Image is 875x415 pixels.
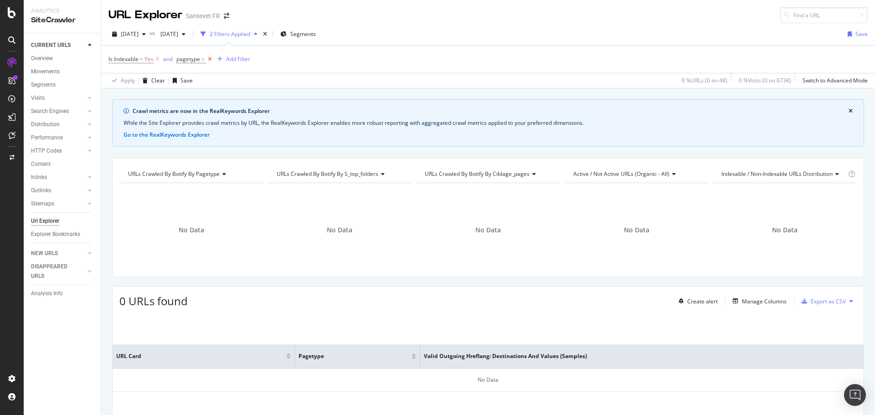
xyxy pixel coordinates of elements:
[573,170,669,178] span: Active / Not Active URLs (organic - all)
[149,29,157,37] span: vs
[31,93,85,103] a: Visits
[290,30,316,38] span: Segments
[31,93,45,103] div: Visits
[31,7,93,15] div: Analytics
[163,55,173,63] button: and
[31,159,94,169] a: Content
[721,170,833,178] span: Indexable / Non-Indexable URLs distribution
[126,167,255,181] h4: URLs Crawled By Botify By pagetype
[425,170,530,178] span: URLs Crawled By Botify By ciblage_pages
[116,352,284,360] span: URL Card
[169,73,193,88] button: Save
[226,55,250,63] div: Add Filter
[201,55,205,63] span: =
[121,30,139,38] span: 2025 Oct. 12th
[31,67,94,77] a: Movements
[720,167,846,181] h4: Indexable / Non-Indexable URLs Distribution
[31,199,54,209] div: Sitemaps
[31,133,63,143] div: Performance
[224,13,229,19] div: arrow-right-arrow-left
[210,30,250,38] div: 2 Filters Applied
[742,297,787,305] div: Manage Columns
[112,99,864,147] div: info banner
[844,384,866,406] div: Open Intercom Messenger
[31,54,94,63] a: Overview
[124,119,853,127] div: While the Site Explorer provides crawl metrics by URL, the RealKeywords Explorer enables more rob...
[139,73,165,88] button: Clear
[108,7,182,23] div: URL Explorer
[846,105,855,117] button: close banner
[31,107,69,116] div: Search Engines
[475,225,501,235] span: No Data
[261,30,269,39] div: times
[176,55,200,63] span: pagetype
[180,77,193,84] div: Save
[780,7,868,23] input: Find a URL
[31,249,58,258] div: NEW URLS
[133,107,849,115] div: Crawl metrics are now in the RealKeywords Explorer
[31,289,94,298] a: Analysis Info
[31,186,85,195] a: Outlinks
[31,120,60,129] div: Distribution
[682,77,727,84] div: 0 % URLs ( 0 on 4K )
[31,230,80,239] div: Explorer Bookmarks
[31,199,85,209] a: Sitemaps
[729,296,787,307] button: Manage Columns
[31,186,51,195] div: Outlinks
[687,297,718,305] div: Create alert
[31,216,94,226] a: Url Explorer
[855,30,868,38] div: Save
[119,293,188,308] span: 0 URLs found
[214,54,250,65] button: Add Filter
[799,73,868,88] button: Switch to Advanced Mode
[739,77,791,84] div: 0 % Visits ( 0 on 673K )
[277,27,319,41] button: Segments
[277,170,378,178] span: URLs Crawled By Botify By s_top_folders
[179,225,204,235] span: No Data
[772,225,798,235] span: No Data
[31,159,51,169] div: Content
[31,80,56,90] div: Segments
[327,225,352,235] span: No Data
[31,120,85,129] a: Distribution
[31,289,63,298] div: Analysis Info
[121,77,135,84] div: Apply
[423,167,552,181] h4: URLs Crawled By Botify By ciblage_pages
[31,230,94,239] a: Explorer Bookmarks
[128,170,220,178] span: URLs Crawled By Botify By pagetype
[624,225,649,235] span: No Data
[197,27,261,41] button: 2 Filters Applied
[844,27,868,41] button: Save
[803,77,868,84] div: Switch to Advanced Mode
[186,11,220,20] div: Santevet FR
[798,294,846,308] button: Export as CSV
[108,27,149,41] button: [DATE]
[31,173,47,182] div: Inlinks
[144,53,154,66] span: Yes
[31,107,85,116] a: Search Engines
[140,55,143,63] span: =
[31,249,85,258] a: NEW URLS
[113,369,864,392] div: No Data
[151,77,165,84] div: Clear
[157,27,189,41] button: [DATE]
[31,262,85,281] a: DISAPPEARED URLS
[571,167,700,181] h4: Active / Not Active URLs
[275,167,404,181] h4: URLs Crawled By Botify By s_top_folders
[31,15,93,26] div: SiteCrawler
[31,173,85,182] a: Inlinks
[31,146,85,156] a: HTTP Codes
[31,133,85,143] a: Performance
[31,41,85,50] a: CURRENT URLS
[31,80,94,90] a: Segments
[31,67,60,77] div: Movements
[811,297,846,305] div: Export as CSV
[31,54,53,63] div: Overview
[157,30,178,38] span: 2024 Oct. 27th
[31,262,77,281] div: DISAPPEARED URLS
[124,131,210,139] button: Go to the RealKeywords Explorer
[108,55,139,63] span: Is Indexable
[424,352,846,360] span: Valid Outgoing Hreflang: Destinations and Values (Samples)
[108,73,135,88] button: Apply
